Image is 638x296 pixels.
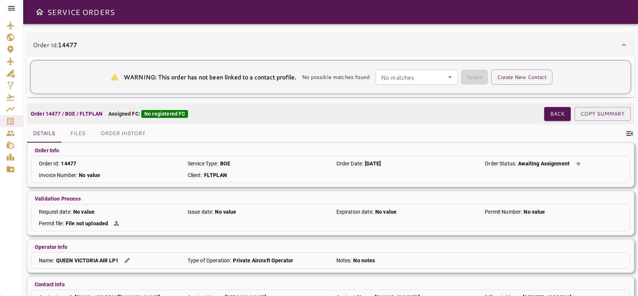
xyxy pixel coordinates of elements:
p: No value [215,208,236,216]
p: No value [73,208,95,216]
p: [DATE] [365,160,381,167]
p: Order 14477 / BOE / FLTPLAN [31,110,102,118]
button: Order History [95,125,151,143]
p: 14477 [61,160,76,167]
p: Order Id : [39,160,59,167]
p: Validation Process [35,195,81,202]
div: Order Id:14477 [27,57,634,97]
div: Order Id:14477 [27,33,634,57]
p: No value [375,208,397,216]
button: COPY SUMMARY [574,107,631,121]
p: No value [524,208,545,216]
button: Open [445,72,455,82]
p: Request date : [39,208,71,216]
p: Order Info [35,147,59,154]
p: Client : [188,171,202,179]
button: Action [111,219,122,227]
p: Expiration date : [336,208,373,216]
p: Awaiting Assignment [518,160,570,167]
p: Invoice Number : [39,171,77,179]
p: Order Date : [336,160,363,167]
p: Issue date : [188,208,213,216]
p: Private Aircraft Operator [233,257,293,264]
button: Edit [121,256,133,265]
button: Action [573,160,583,168]
p: Notes : [336,257,352,264]
button: Open drawer [32,4,47,19]
p: WARNING: This order has not been linked to a contact profile. [124,73,296,82]
p: FLTPLAN [204,171,227,179]
button: Files [61,125,95,143]
p: Order Status : [485,160,516,167]
div: No registered FC [141,110,188,118]
button: Details [27,125,61,143]
p: Contact info [35,281,65,288]
b: 14477 [58,40,77,49]
p: BOE [220,160,230,167]
p: File not uploaded [66,220,108,227]
p: Permit file : [39,220,64,227]
p: Assigned FC: [108,110,188,118]
p: No value [79,171,100,179]
button: Create New Contact [491,70,552,85]
p: QUEEN VICTORIA AIR LP1 [56,257,118,264]
p: Order Id: [33,40,77,49]
p: No possible matches found [302,73,370,81]
h6: SERVICE ORDERS [47,6,115,18]
p: Permit Number : [485,208,522,216]
p: No notes [353,257,375,264]
p: Name : [39,257,54,264]
p: Service Type : [188,160,218,167]
p: Type of Operation : [188,257,231,264]
button: Back [544,107,571,121]
p: Operator info [35,243,67,251]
